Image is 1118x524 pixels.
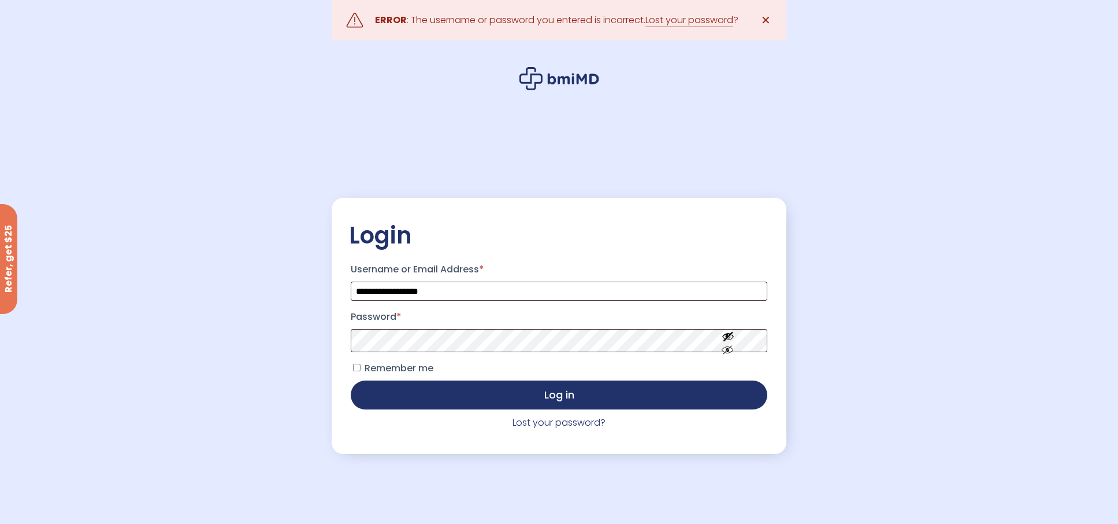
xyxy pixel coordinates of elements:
button: Show password [696,321,760,361]
strong: ERROR [375,13,407,27]
input: Remember me [353,364,361,371]
button: Log in [351,381,767,409]
div: : The username or password you entered is incorrect. ? [375,12,738,28]
a: ✕ [755,9,778,32]
a: Lost your password? [512,416,606,429]
label: Password [351,308,767,326]
h2: Login [349,221,768,250]
a: Lost your password [645,13,733,27]
label: Username or Email Address [351,260,767,279]
span: ✕ [761,12,771,28]
span: Remember me [365,361,433,375]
